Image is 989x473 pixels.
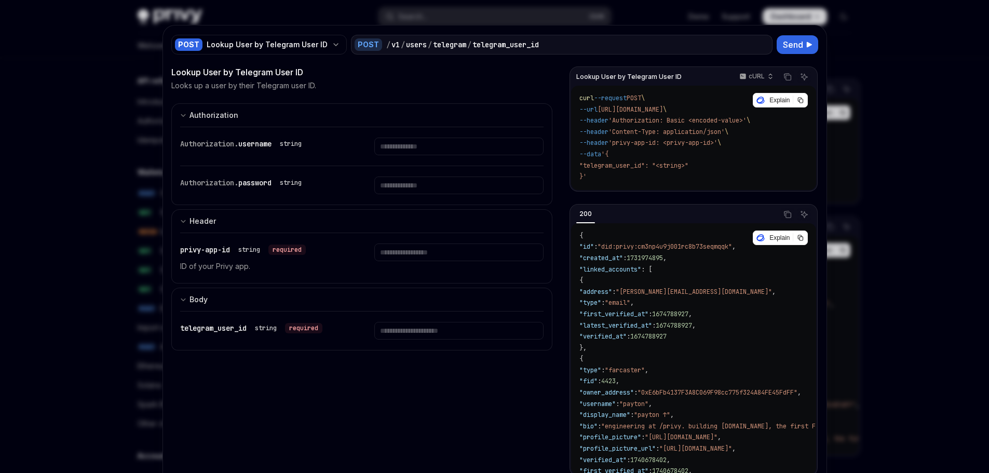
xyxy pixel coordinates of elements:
[648,400,652,408] span: ,
[608,128,725,136] span: 'Content-Type: application/json'
[781,70,794,84] button: Copy the contents from the code block
[180,244,306,256] div: privy-app-id
[734,68,778,86] button: cURL
[207,39,328,50] div: Lookup User by Telegram User ID
[171,80,316,91] p: Looks up a user by their Telegram user ID.
[630,332,667,341] span: 1674788927
[579,116,608,125] span: --header
[180,245,230,254] span: privy-app-id
[374,177,544,194] input: Enter password
[579,332,627,341] span: "verified_at"
[797,70,811,84] button: Ask AI
[579,456,627,464] span: "verified_at"
[386,39,390,50] div: /
[608,116,747,125] span: 'Authorization: Basic <encoded-value>'
[670,411,674,419] span: ,
[579,139,608,147] span: --header
[579,310,648,318] span: "first_verified_at"
[472,39,539,50] div: telegram_user_id
[619,400,648,408] span: "payton"
[605,299,630,307] span: "email"
[171,288,553,311] button: Expand input section
[717,433,721,441] span: ,
[579,128,608,136] span: --header
[285,323,322,333] div: required
[189,109,238,121] div: Authorization
[171,66,553,78] div: Lookup User by Telegram User ID
[605,366,645,374] span: "farcaster"
[598,242,732,251] span: "did:privy:cm3np4u9j001rc8b73seqmqqk"
[601,377,616,385] span: 4423
[783,38,803,51] span: Send
[623,254,627,262] span: :
[688,310,692,318] span: ,
[467,39,471,50] div: /
[579,288,612,296] span: "address"
[579,388,634,397] span: "owner_address"
[189,215,216,227] div: Header
[656,321,692,330] span: 1674788927
[579,232,583,240] span: {
[576,208,595,220] div: 200
[667,456,670,464] span: ,
[579,344,587,352] span: },
[634,411,670,419] span: "payton ↑"
[180,139,238,148] span: Authorization.
[433,39,466,50] div: telegram
[641,433,645,441] span: :
[692,321,696,330] span: ,
[579,94,594,102] span: curl
[627,332,630,341] span: :
[579,254,623,262] span: "created_at"
[180,178,238,187] span: Authorization.
[579,433,641,441] span: "profile_picture"
[627,456,630,464] span: :
[747,116,750,125] span: \
[180,260,349,273] p: ID of your Privy app.
[579,377,598,385] span: "fid"
[238,178,272,187] span: password
[648,310,652,318] span: :
[616,288,772,296] span: "[PERSON_NAME][EMAIL_ADDRESS][DOMAIN_NAME]"
[601,366,605,374] span: :
[579,105,598,114] span: --url
[598,422,601,430] span: :
[630,299,634,307] span: ,
[652,321,656,330] span: :
[171,209,553,233] button: Expand input section
[601,299,605,307] span: :
[180,322,322,334] div: telegram_user_id
[598,105,663,114] span: [URL][DOMAIN_NAME]
[579,422,598,430] span: "bio"
[663,254,667,262] span: ,
[579,150,601,158] span: --data
[598,377,601,385] span: :
[616,377,619,385] span: ,
[717,139,721,147] span: \
[579,172,587,181] span: }'
[645,366,648,374] span: ,
[652,310,688,318] span: 1674788927
[576,73,682,81] span: Lookup User by Telegram User ID
[777,35,818,54] button: Send
[428,39,432,50] div: /
[656,444,659,453] span: :
[171,34,347,56] button: POSTLookup User by Telegram User ID
[663,105,667,114] span: \
[374,244,544,261] input: Enter privy-app-id
[579,400,616,408] span: "username"
[579,161,688,170] span: "telegram_user_id": "<string>"
[772,288,776,296] span: ,
[645,433,717,441] span: "[URL][DOMAIN_NAME]"
[579,444,656,453] span: "profile_picture_url"
[189,293,208,306] div: Body
[579,276,583,285] span: {
[659,444,732,453] span: "[URL][DOMAIN_NAME]"
[391,39,400,50] div: v1
[594,94,627,102] span: --request
[732,242,736,251] span: ,
[579,411,630,419] span: "display_name"
[594,242,598,251] span: :
[579,265,641,274] span: "linked_accounts"
[612,288,616,296] span: :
